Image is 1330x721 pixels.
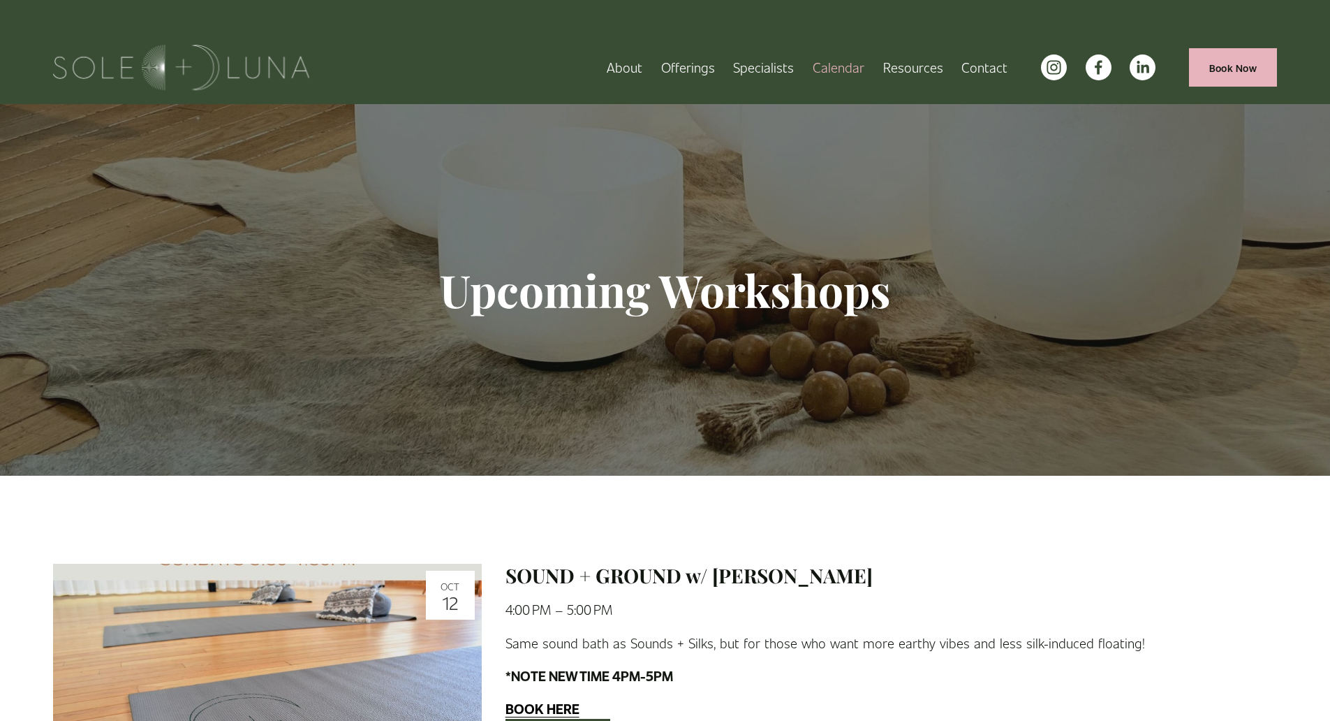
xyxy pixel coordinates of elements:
[1189,48,1277,87] a: Book Now
[883,57,943,78] span: Resources
[430,593,471,611] div: 12
[883,55,943,80] a: folder dropdown
[961,55,1007,80] a: Contact
[567,601,612,618] time: 5:00 PM
[505,699,579,718] strong: BOOK HERE
[813,55,864,80] a: Calendar
[1130,54,1155,80] a: LinkedIn
[505,632,1277,654] p: Same sound bath as Sounds + Silks, but for those who want more earthy vibes and less silk-induced...
[505,562,873,588] a: SOUND + GROUND w/ [PERSON_NAME]
[505,667,673,685] strong: *NOTE NEW TIME 4PM-5PM
[1086,54,1111,80] a: facebook-unauth
[505,700,579,717] a: BOOK HERE
[661,55,715,80] a: folder dropdown
[661,57,715,78] span: Offerings
[733,55,794,80] a: Specialists
[430,581,471,591] div: Oct
[607,55,642,80] a: About
[299,263,1032,318] h1: Upcoming Workshops
[505,601,551,618] time: 4:00 PM
[53,45,309,90] img: Sole + Luna
[1041,54,1067,80] a: instagram-unauth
